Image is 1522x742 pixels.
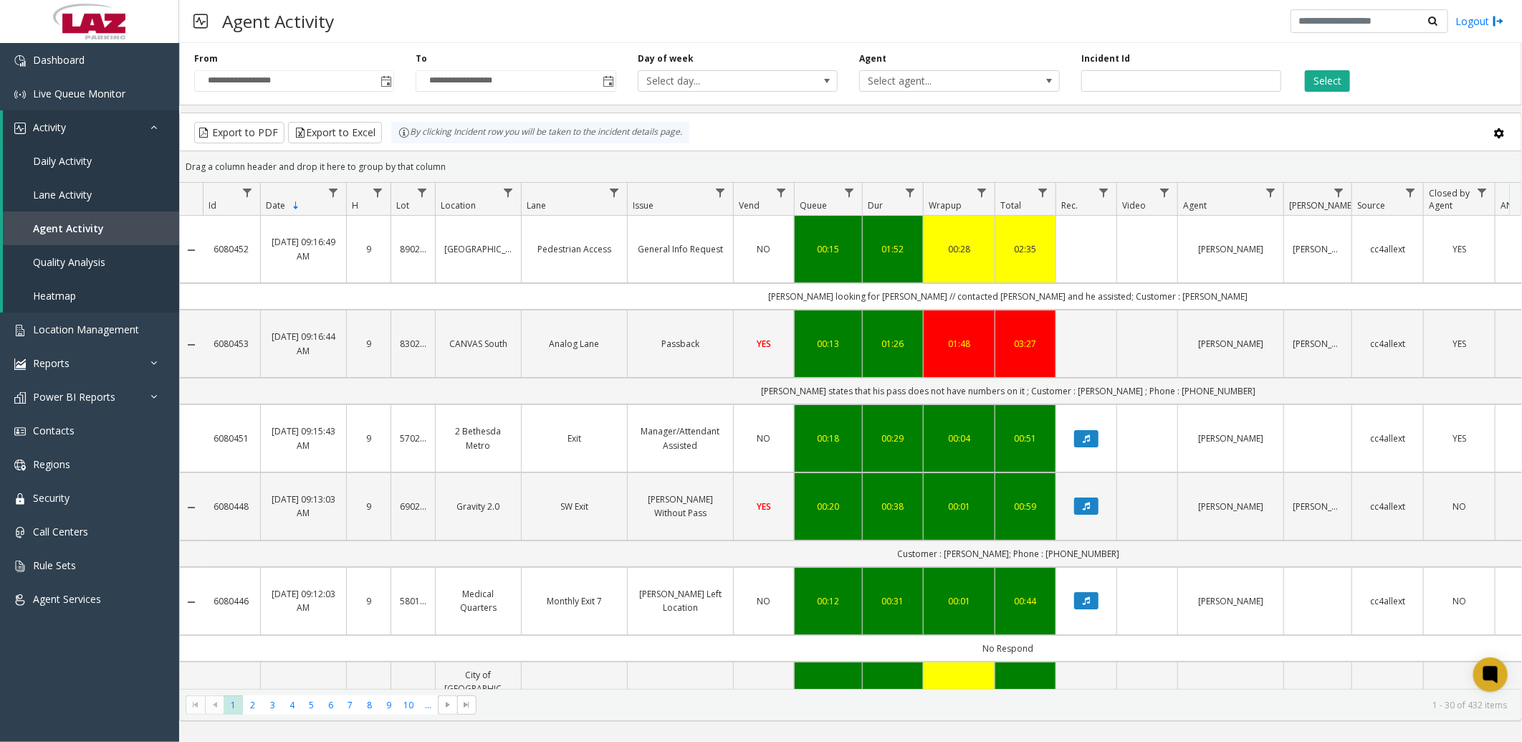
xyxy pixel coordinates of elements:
[530,337,618,351] a: Analog Lane
[14,561,26,572] img: 'icon'
[1004,594,1047,608] a: 00:44
[193,4,208,39] img: pageIcon
[871,242,914,256] div: 01:52
[1000,199,1021,211] span: Total
[398,127,410,138] img: infoIcon.svg
[742,242,785,256] a: NO
[444,668,512,737] a: City of [GEOGRAPHIC_DATA] - [STREET_ADDRESS][PERSON_NAME]
[1432,594,1486,608] a: NO
[33,390,115,404] span: Power BI Reports
[485,699,1507,711] kendo-pager-info: 1 - 30 of 432 items
[1004,337,1047,351] a: 03:27
[379,695,398,715] span: Page 9
[391,122,689,143] div: By clicking Incident row you will be taken to the incident details page.
[742,432,785,445] a: NO
[1455,14,1504,29] a: Logout
[901,183,920,202] a: Dur Filter Menu
[180,596,203,608] a: Collapse Details
[243,695,262,715] span: Page 2
[1122,199,1146,211] span: Video
[972,183,992,202] a: Wrapup Filter Menu
[352,199,358,211] span: H
[757,338,771,350] span: YES
[14,358,26,370] img: 'icon'
[1452,432,1466,444] span: YES
[772,183,791,202] a: Vend Filter Menu
[1473,183,1492,202] a: Closed by Agent Filter Menu
[1289,199,1354,211] span: [PERSON_NAME]
[288,122,382,143] button: Export to Excel
[1004,432,1047,445] div: 00:51
[1361,594,1415,608] a: cc4allext
[1361,242,1415,256] a: cc4allext
[399,695,418,715] span: Page 10
[355,432,382,445] a: 9
[3,144,179,178] a: Daily Activity
[932,500,986,513] a: 00:01
[1187,594,1275,608] a: [PERSON_NAME]
[739,199,760,211] span: Vend
[1432,337,1486,351] a: YES
[14,527,26,538] img: 'icon'
[1501,199,1515,211] span: ANI
[180,502,203,513] a: Collapse Details
[416,52,427,65] label: To
[1033,183,1053,202] a: Total Filter Menu
[282,695,302,715] span: Page 4
[1452,500,1466,513] span: NO
[803,432,853,445] a: 00:18
[355,500,382,513] a: 9
[194,122,284,143] button: Export to PDF
[400,242,426,256] a: 890209
[418,695,438,715] span: Page 11
[636,242,724,256] a: General Info Request
[840,183,859,202] a: Queue Filter Menu
[859,52,886,65] label: Agent
[527,199,546,211] span: Lane
[14,460,26,471] img: 'icon'
[14,426,26,437] img: 'icon'
[33,592,101,606] span: Agent Services
[461,699,473,710] span: Go to the last page
[444,424,512,452] a: 2 Bethesda Metro
[14,392,26,404] img: 'icon'
[530,242,618,256] a: Pedestrian Access
[14,493,26,505] img: 'icon'
[1293,242,1343,256] a: [PERSON_NAME]
[355,594,382,608] a: 9
[803,242,853,256] a: 00:15
[605,183,624,202] a: Lane Filter Menu
[444,500,512,513] a: Gravity 2.0
[33,289,76,303] span: Heatmap
[932,432,986,445] a: 00:04
[803,500,853,513] a: 00:20
[530,432,618,445] a: Exit
[266,199,285,211] span: Date
[803,337,853,351] div: 00:13
[871,594,914,608] a: 00:31
[800,199,827,211] span: Queue
[441,199,476,211] span: Location
[1004,500,1047,513] div: 00:59
[211,432,252,445] a: 6080451
[413,183,432,202] a: Lot Filter Menu
[711,183,730,202] a: Issue Filter Menu
[638,71,798,91] span: Select day...
[871,500,914,513] a: 00:38
[14,594,26,606] img: 'icon'
[33,222,104,235] span: Agent Activity
[636,424,724,452] a: Manager/Attendant Assisted
[1432,500,1486,513] a: NO
[929,199,962,211] span: Wrapup
[360,695,379,715] span: Page 8
[33,255,105,269] span: Quality Analysis
[932,242,986,256] a: 00:28
[636,337,724,351] a: Passback
[1452,338,1466,350] span: YES
[180,183,1521,688] div: Data table
[1261,183,1281,202] a: Agent Filter Menu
